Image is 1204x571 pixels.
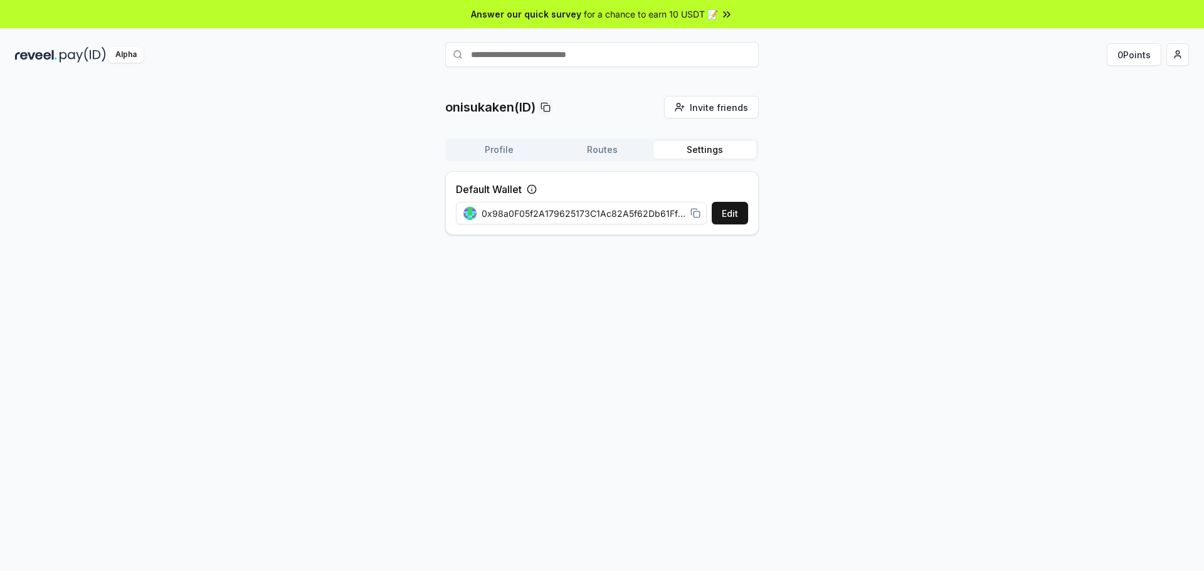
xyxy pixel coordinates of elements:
[445,98,536,116] p: onisukaken(ID)
[653,141,756,159] button: Settings
[690,101,748,114] span: Invite friends
[584,8,718,21] span: for a chance to earn 10 USDT 📝
[456,182,522,197] label: Default Wallet
[664,96,759,118] button: Invite friends
[448,141,551,159] button: Profile
[15,47,57,63] img: reveel_dark
[108,47,144,63] div: Alpha
[551,141,653,159] button: Routes
[712,202,748,224] button: Edit
[471,8,581,21] span: Answer our quick survey
[60,47,106,63] img: pay_id
[1107,43,1161,66] button: 0Points
[482,207,685,220] span: 0x98a0F05f2A179625173C1Ac82A5f62Db61Ff2ccC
